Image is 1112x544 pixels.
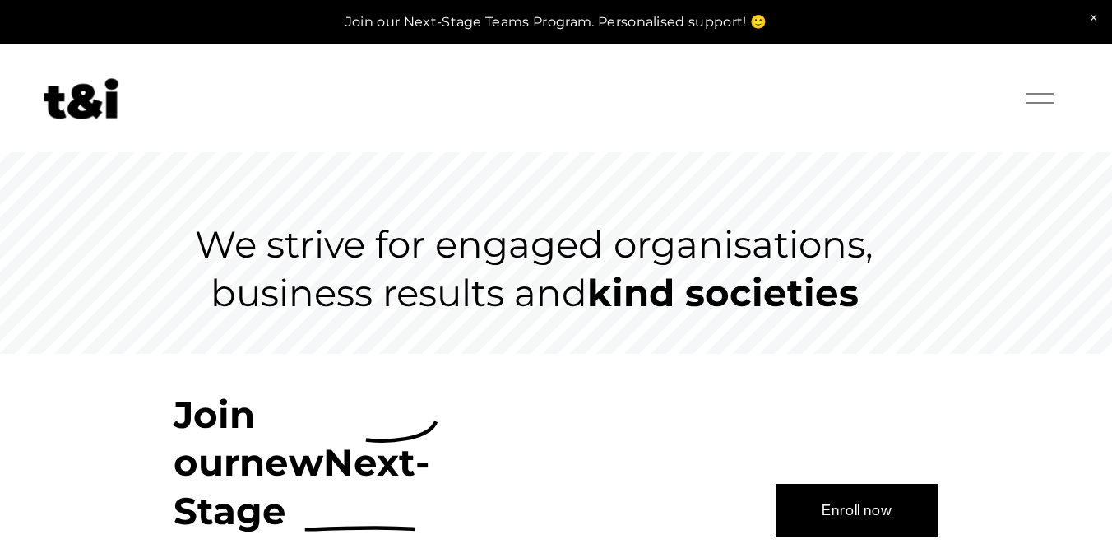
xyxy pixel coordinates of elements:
strong: kind societies [587,270,859,315]
h3: We strive for engaged organisations, business results and [174,221,896,317]
a: Enroll now [776,484,938,537]
strong: Join our [174,392,266,486]
img: Future of Work Experts [44,78,118,119]
strong: new [239,439,323,485]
